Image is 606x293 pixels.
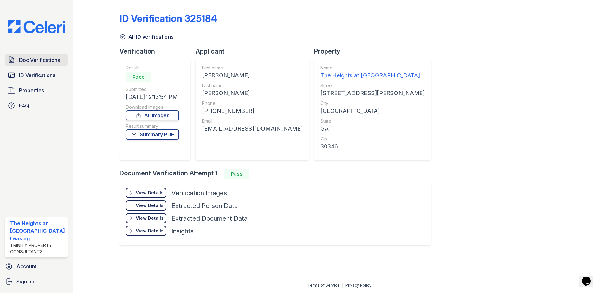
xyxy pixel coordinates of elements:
div: Last name [202,82,303,89]
div: GA [320,124,425,133]
div: Property [314,47,436,56]
div: | [342,283,343,288]
span: FAQ [19,102,29,109]
div: Verification Images [171,189,227,198]
a: Name The Heights at [GEOGRAPHIC_DATA] [320,65,425,80]
div: ID Verification 325184 [119,13,217,24]
div: [EMAIL_ADDRESS][DOMAIN_NAME] [202,124,303,133]
div: [GEOGRAPHIC_DATA] [320,107,425,115]
div: The Heights at [GEOGRAPHIC_DATA] [320,71,425,80]
a: Properties [5,84,68,97]
div: Name [320,65,425,71]
div: Download Images [126,104,179,110]
div: Pass [224,169,249,179]
div: The Heights at [GEOGRAPHIC_DATA] Leasing [10,219,65,242]
div: [PERSON_NAME] [202,71,303,80]
div: Extracted Document Data [171,214,248,223]
div: View Details [136,228,164,234]
div: [PERSON_NAME] [202,89,303,98]
div: Verification [119,47,196,56]
a: Doc Verifications [5,54,68,66]
span: Doc Verifications [19,56,60,64]
div: Street [320,82,425,89]
div: [STREET_ADDRESS][PERSON_NAME] [320,89,425,98]
a: All Images [126,110,179,120]
iframe: chat widget [579,268,600,287]
div: State [320,118,425,124]
span: Account [16,263,36,270]
div: City [320,100,425,107]
div: Result summary [126,123,179,129]
a: Privacy Policy [345,283,371,288]
span: Sign out [16,278,36,285]
div: First name [202,65,303,71]
span: Properties [19,87,44,94]
div: Zip [320,136,425,142]
span: ID Verifications [19,71,55,79]
div: Pass [126,72,151,82]
div: Applicant [196,47,314,56]
a: All ID verifications [119,33,174,41]
div: 30346 [320,142,425,151]
div: Insights [171,227,194,236]
a: Sign out [3,275,70,288]
a: Account [3,260,70,273]
a: Summary PDF [126,129,179,140]
a: Terms of Service [307,283,340,288]
div: Phone [202,100,303,107]
a: FAQ [5,99,68,112]
div: View Details [136,215,164,221]
div: [DATE] 12:13:54 PM [126,93,179,101]
a: ID Verifications [5,69,68,81]
div: Trinity Property Consultants [10,242,65,255]
img: CE_Logo_Blue-a8612792a0a2168367f1c8372b55b34899dd931a85d93a1a3d3e32e68fde9ad4.png [3,20,70,33]
div: Email [202,118,303,124]
div: Result [126,65,179,71]
div: View Details [136,202,164,209]
div: View Details [136,190,164,196]
div: Submitted [126,86,179,93]
div: Document Verification Attempt 1 [119,169,436,179]
div: Extracted Person Data [171,201,238,210]
div: [PHONE_NUMBER] [202,107,303,115]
